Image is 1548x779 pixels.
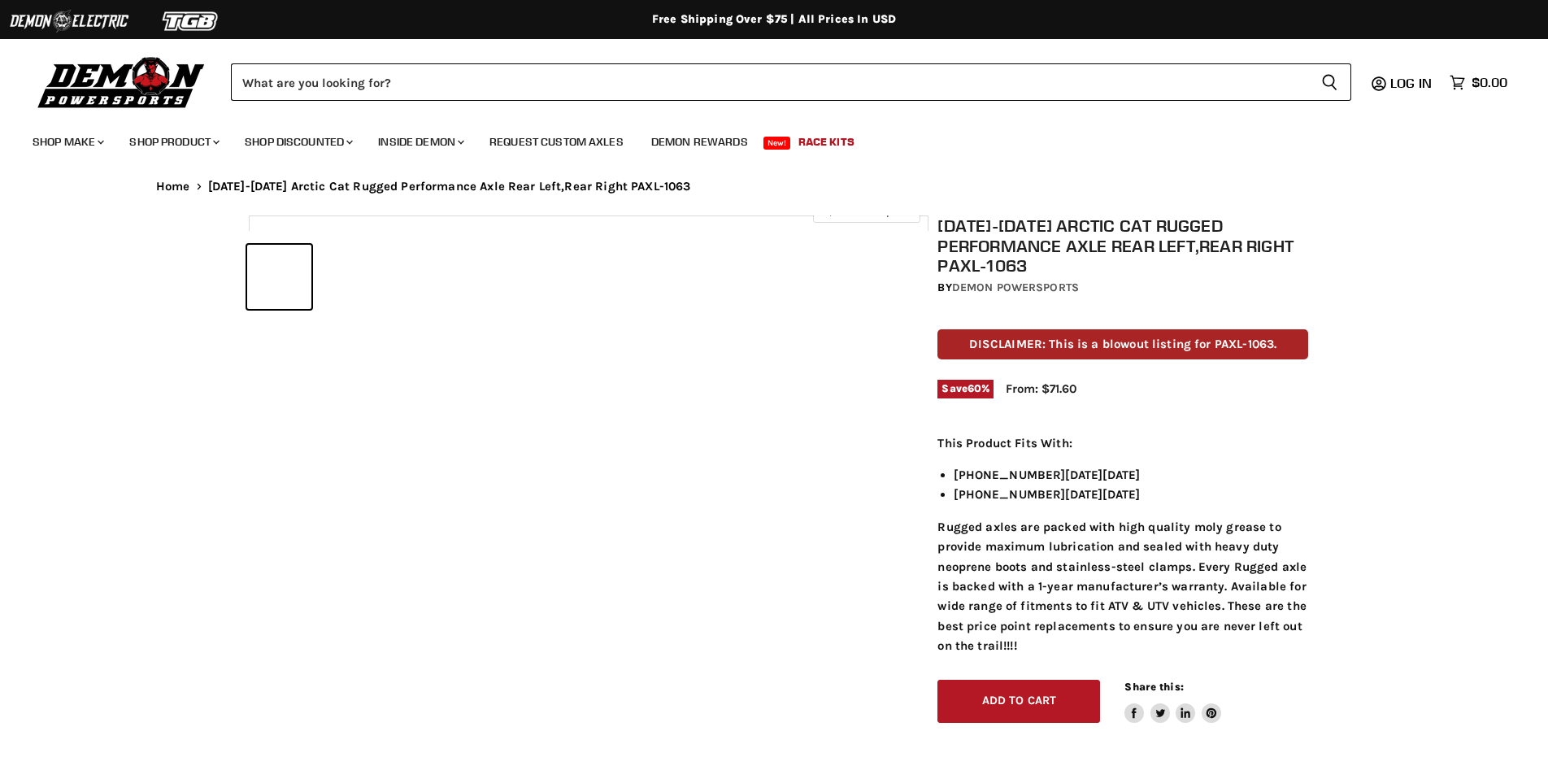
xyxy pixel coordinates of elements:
form: Product [231,63,1351,101]
span: Add to cart [982,694,1057,707]
a: $0.00 [1441,71,1515,94]
button: Add to cart [937,680,1100,723]
span: Save % [937,380,994,398]
span: $0.00 [1472,75,1507,90]
span: Log in [1390,75,1432,91]
span: From: $71.60 [1006,381,1076,396]
p: DISCLAIMER: This is a blowout listing for PAXL-1063. [937,329,1308,359]
a: Home [156,180,190,194]
span: Click to expand [821,205,911,217]
a: Race Kits [786,125,867,159]
div: by [937,279,1308,297]
nav: Breadcrumbs [124,180,1424,194]
img: Demon Powersports [33,53,211,111]
input: Search [231,63,1308,101]
img: TGB Logo 2 [130,6,252,37]
a: Shop Make [20,125,114,159]
div: Rugged axles are packed with high quality moly grease to provide maximum lubrication and sealed w... [937,433,1308,656]
h1: [DATE]-[DATE] Arctic Cat Rugged Performance Axle Rear Left,Rear Right PAXL-1063 [937,215,1308,276]
a: Shop Discounted [233,125,363,159]
div: Free Shipping Over $75 | All Prices In USD [124,12,1424,27]
span: New! [763,137,791,150]
span: Share this: [1124,681,1183,693]
a: Demon Powersports [952,281,1079,294]
a: Request Custom Axles [477,125,636,159]
span: 60 [967,382,981,394]
span: [DATE]-[DATE] Arctic Cat Rugged Performance Axle Rear Left,Rear Right PAXL-1063 [208,180,691,194]
button: 2005-2005 Arctic Cat Rugged Performance Axle Rear Left,Rear Right PAXL-1063 thumbnail [247,245,311,309]
li: [PHONE_NUMBER][DATE][DATE] [954,485,1308,504]
a: Shop Product [117,125,229,159]
a: Log in [1383,76,1441,90]
ul: Main menu [20,119,1503,159]
button: Search [1308,63,1351,101]
aside: Share this: [1124,680,1221,723]
a: Inside Demon [366,125,474,159]
li: [PHONE_NUMBER][DATE][DATE] [954,465,1308,485]
a: Demon Rewards [639,125,760,159]
p: This Product Fits With: [937,433,1308,453]
img: Demon Electric Logo 2 [8,6,130,37]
